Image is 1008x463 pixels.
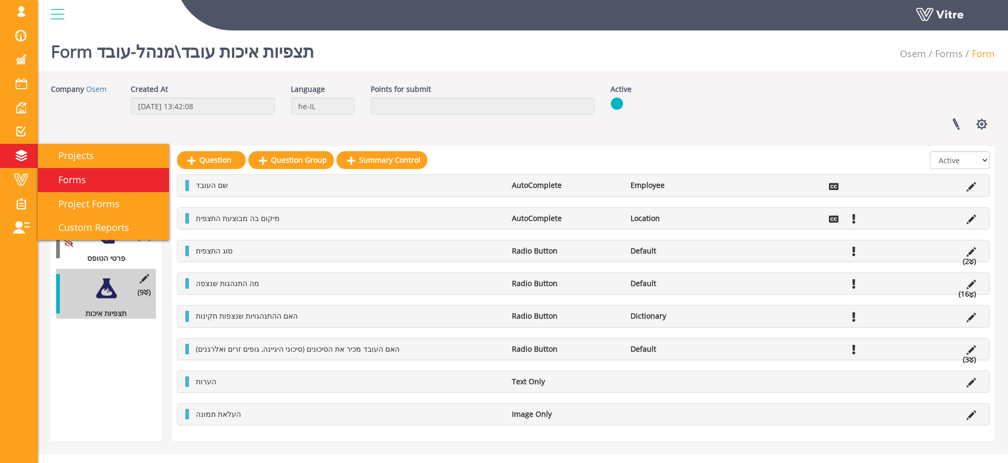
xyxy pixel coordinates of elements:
li: Radio Button [507,311,625,321]
li: Default [625,278,744,289]
a: Project Forms [38,192,169,216]
label: Language [291,84,325,94]
li: Employee [625,180,744,191]
a: Forms [935,47,963,60]
label: Company [51,84,84,94]
span: (9 ) [138,287,151,298]
li: AutoComplete [507,180,625,191]
label: Points for submit [371,84,431,94]
div: פרטי הטופס [56,253,148,264]
span: מיקום בה מבוצעת התצפית [196,213,280,223]
li: (2 ) [958,256,981,267]
label: Active [611,84,632,94]
li: Image Only [507,409,625,419]
li: Radio Button [507,344,625,354]
span: Project Forms [46,197,120,210]
span: Custom Reports [46,221,129,234]
a: Projects [38,144,169,168]
li: Radio Button [507,278,625,289]
li: Location [625,213,744,224]
span: סוג התצפית [196,246,233,256]
span: האם ההתנהגויות שנצפות תקינות [196,311,298,321]
span: Projects [46,149,94,162]
div: תצפיות איכות [56,308,148,319]
img: yes [611,97,623,110]
span: העלאת תמונה [196,409,241,419]
span: שם העובד [196,180,228,190]
span: (סיכוני היגיינה, גופים זרים ואלרגנים) האם העובד מכיר את הסיכונים [196,344,400,354]
label: Created At [131,84,168,94]
span: מה התנהגות שנצפה [196,278,259,288]
span: הערות [196,376,216,386]
a: Osem [86,84,107,94]
h1: Form תצפיות איכות עובד\מנהל-עובד [51,26,314,71]
a: Question Group [248,151,334,169]
span: Forms [46,173,86,186]
li: Dictionary [625,311,744,321]
li: Form [963,47,995,61]
li: Default [625,246,744,256]
a: Question [177,151,246,169]
li: Text Only [507,376,625,387]
li: Radio Button [507,246,625,256]
li: Default [625,344,744,354]
li: (3 ) [958,354,981,365]
a: Forms [38,168,169,192]
a: Custom Reports [38,216,169,240]
a: Summary Control [337,151,427,169]
a: Osem [900,47,926,60]
li: (16 ) [953,289,981,299]
li: AutoComplete [507,213,625,224]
